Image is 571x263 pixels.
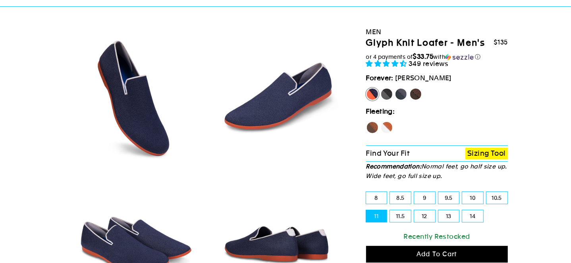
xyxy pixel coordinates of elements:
label: Hawk [366,121,379,134]
label: 14 [462,210,483,222]
label: 9.5 [438,192,459,204]
label: Rhino [395,88,407,101]
img: Marlin [209,30,345,166]
label: 11.5 [390,210,411,222]
label: 8 [366,192,387,204]
img: Marlin [67,30,202,166]
label: 13 [438,210,459,222]
label: [PERSON_NAME] [366,88,379,101]
strong: Fleeting: [366,107,395,115]
p: Normal feet, go half size up. Wide feet, go full size up. [366,162,508,181]
label: 10 [462,192,483,204]
label: Fox [380,121,393,134]
img: Sezzle [445,54,474,61]
span: [PERSON_NAME] [395,74,452,82]
span: $33.75 [413,52,434,60]
a: Sizing Tool [465,148,508,159]
span: $135 [494,39,508,46]
button: Add to cart [366,246,508,263]
label: 10.5 [486,192,507,204]
label: 8.5 [390,192,411,204]
strong: Recommendation: [366,163,422,170]
strong: Forever: [366,74,394,82]
span: Find Your Fit [366,149,410,157]
label: 12 [414,210,435,222]
span: Add to cart [417,250,457,258]
span: 4.71 stars [366,60,409,68]
label: 9 [414,192,435,204]
label: 11 [366,210,387,222]
div: Men [366,27,508,37]
h1: Glyph Knit Loafer - Men's [366,37,485,49]
div: or 4 payments of with [366,53,508,61]
label: Mustang [409,88,422,101]
div: Recently Restocked [366,231,508,242]
label: Panther [380,88,393,101]
span: 349 reviews [409,60,449,68]
div: or 4 payments of$33.75withSezzle Click to learn more about Sezzle [366,53,508,61]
